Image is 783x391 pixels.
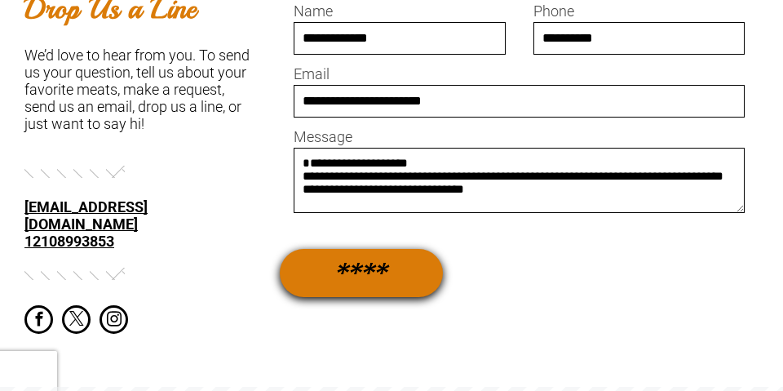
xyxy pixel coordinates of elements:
[294,128,745,145] label: Message
[62,305,91,338] a: twitter
[24,47,250,132] font: We’d love to hear from you. To send us your question, tell us about your favorite meats, make a r...
[24,233,114,250] a: 12108993853
[24,198,148,233] a: [EMAIL_ADDRESS][DOMAIN_NAME]
[533,2,745,20] label: Phone
[100,305,128,338] a: instagram
[294,2,506,20] label: Name
[294,65,745,82] label: Email
[24,305,53,338] a: facebook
